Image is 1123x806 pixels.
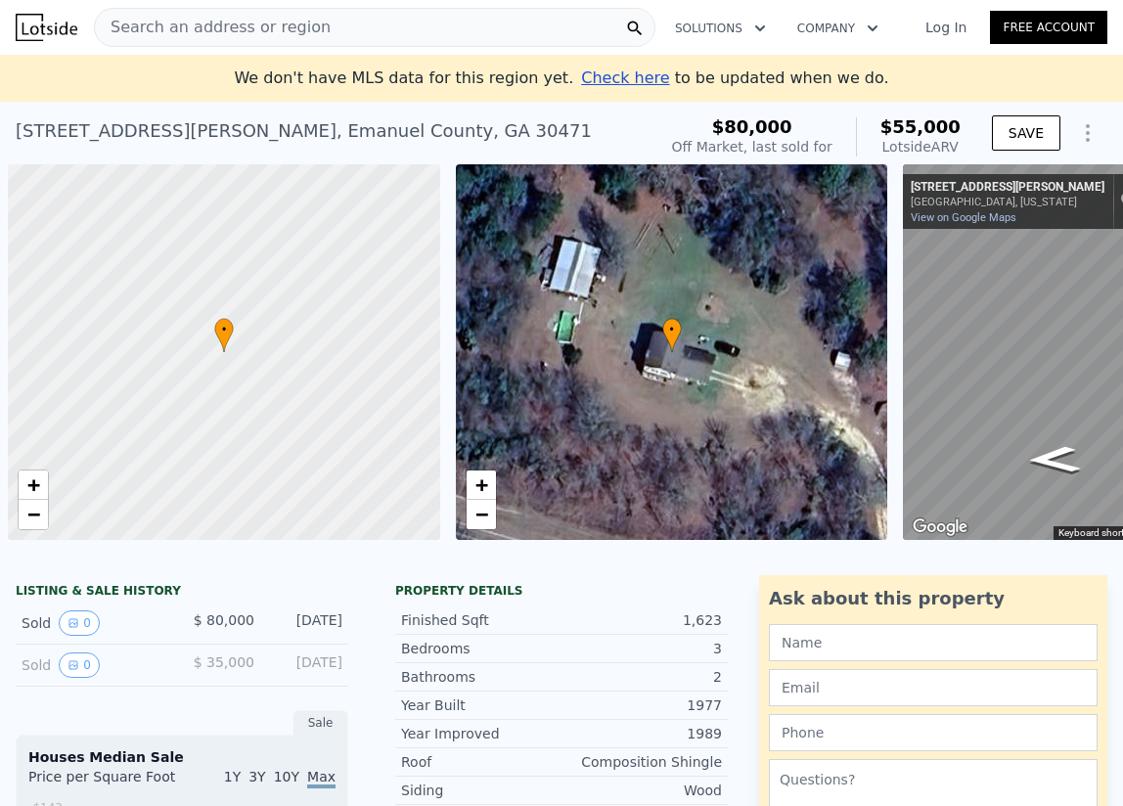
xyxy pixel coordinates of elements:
[902,18,990,37] a: Log In
[990,11,1107,44] a: Free Account
[467,470,496,500] a: Zoom in
[561,724,722,743] div: 1989
[16,117,592,145] div: [STREET_ADDRESS][PERSON_NAME] , Emanuel County , GA 30471
[474,502,487,526] span: −
[561,639,722,658] div: 3
[712,116,792,137] span: $80,000
[19,500,48,529] a: Zoom out
[581,68,669,87] span: Check here
[467,500,496,529] a: Zoom out
[27,502,40,526] span: −
[769,669,1098,706] input: Email
[672,137,832,157] div: Off Market, last sold for
[274,769,299,784] span: 10Y
[401,667,561,687] div: Bathrooms
[992,115,1060,151] button: SAVE
[270,652,342,678] div: [DATE]
[270,610,342,636] div: [DATE]
[1005,440,1102,479] path: Go West, Sam Overstreet Rd
[307,769,336,788] span: Max
[401,781,561,800] div: Siding
[401,752,561,772] div: Roof
[214,321,234,338] span: •
[395,583,728,599] div: Property details
[22,610,166,636] div: Sold
[234,67,888,90] div: We don't have MLS data for this region yet.
[22,652,166,678] div: Sold
[28,747,336,767] div: Houses Median Sale
[224,769,241,784] span: 1Y
[561,781,722,800] div: Wood
[59,652,100,678] button: View historical data
[19,470,48,500] a: Zoom in
[401,695,561,715] div: Year Built
[908,515,972,540] a: Open this area in Google Maps (opens a new window)
[16,14,77,41] img: Lotside
[659,11,782,46] button: Solutions
[662,321,682,338] span: •
[1068,113,1107,153] button: Show Options
[214,318,234,352] div: •
[27,472,40,497] span: +
[248,769,265,784] span: 3Y
[401,724,561,743] div: Year Improved
[908,515,972,540] img: Google
[401,639,561,658] div: Bedrooms
[561,610,722,630] div: 1,623
[561,695,722,715] div: 1977
[911,180,1104,196] div: [STREET_ADDRESS][PERSON_NAME]
[561,667,722,687] div: 2
[782,11,894,46] button: Company
[880,137,961,157] div: Lotside ARV
[769,585,1098,612] div: Ask about this property
[194,612,254,628] span: $ 80,000
[194,654,254,670] span: $ 35,000
[16,583,348,603] div: LISTING & SALE HISTORY
[401,610,561,630] div: Finished Sqft
[581,67,888,90] div: to be updated when we do.
[880,116,961,137] span: $55,000
[911,196,1104,208] div: [GEOGRAPHIC_DATA], [US_STATE]
[28,767,182,798] div: Price per Square Foot
[474,472,487,497] span: +
[911,211,1016,224] a: View on Google Maps
[95,16,331,39] span: Search an address or region
[662,318,682,352] div: •
[769,624,1098,661] input: Name
[59,610,100,636] button: View historical data
[769,714,1098,751] input: Phone
[293,710,348,736] div: Sale
[561,752,722,772] div: Composition Shingle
